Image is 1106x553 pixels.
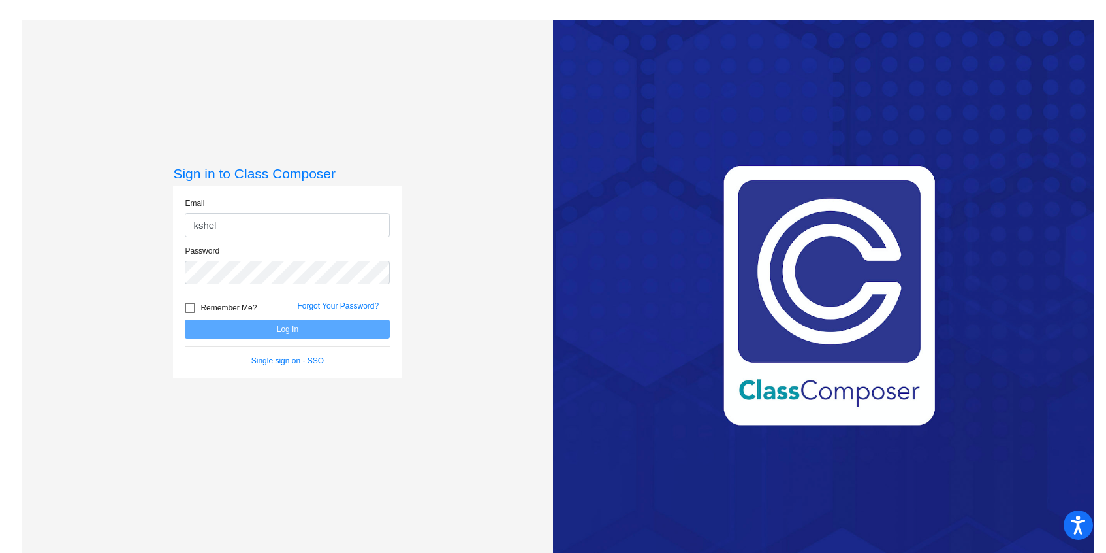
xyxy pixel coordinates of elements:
h3: Sign in to Class Composer [173,165,402,182]
label: Password [185,245,219,257]
label: Email [185,197,204,209]
span: Remember Me? [200,300,257,316]
a: Single sign on - SSO [251,356,324,365]
a: Forgot Your Password? [297,301,379,310]
button: Log In [185,320,390,339]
